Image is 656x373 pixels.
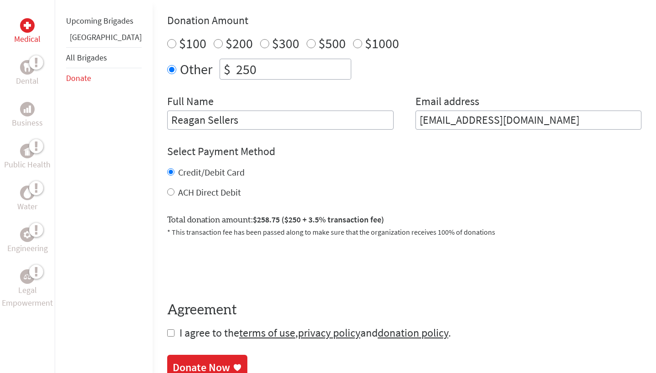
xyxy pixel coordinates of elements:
[167,94,214,111] label: Full Name
[20,227,35,242] div: Engineering
[167,227,641,237] p: * This transaction fee has been passed along to make sure that the organization receives 100% of ...
[20,102,35,116] div: Business
[167,213,384,227] label: Total donation amount:
[14,18,41,45] a: MedicalMedical
[7,242,48,255] p: Engineering
[7,227,48,255] a: EngineeringEngineering
[365,35,399,52] label: $1000
[24,187,31,198] img: Water
[378,326,448,340] a: donation policy
[2,269,53,309] a: Legal EmpowermentLegal Empowerment
[24,22,31,29] img: Medical
[4,158,51,171] p: Public Health
[70,32,142,42] a: [GEOGRAPHIC_DATA]
[415,111,642,130] input: Your Email
[16,75,39,87] p: Dental
[17,200,37,213] p: Water
[179,35,206,52] label: $100
[180,59,212,80] label: Other
[24,63,31,71] img: Dental
[24,274,31,279] img: Legal Empowerment
[24,231,31,238] img: Engineering
[253,214,384,225] span: $258.75 ($250 + 3.5% transaction fee)
[167,302,641,318] h4: Agreement
[178,186,241,198] label: ACH Direct Debit
[167,111,394,130] input: Enter Full Name
[24,106,31,113] img: Business
[17,186,37,213] a: WaterWater
[2,284,53,309] p: Legal Empowerment
[12,102,43,129] a: BusinessBusiness
[220,59,234,79] div: $
[272,35,299,52] label: $300
[4,144,51,171] a: Public HealthPublic Health
[179,326,451,340] span: I agree to the , and .
[318,35,346,52] label: $500
[298,326,360,340] a: privacy policy
[66,11,142,31] li: Upcoming Brigades
[225,35,253,52] label: $200
[20,269,35,284] div: Legal Empowerment
[167,248,306,284] iframe: reCAPTCHA
[20,60,35,75] div: Dental
[167,144,641,159] h4: Select Payment Method
[415,94,479,111] label: Email address
[66,68,142,88] li: Donate
[178,166,245,178] label: Credit/Debit Card
[66,52,107,63] a: All Brigades
[16,60,39,87] a: DentalDental
[167,13,641,28] h4: Donation Amount
[24,146,31,156] img: Public Health
[14,33,41,45] p: Medical
[66,73,91,83] a: Donate
[66,31,142,47] li: Guatemala
[20,144,35,158] div: Public Health
[12,116,43,129] p: Business
[234,59,351,79] input: Enter Amount
[66,47,142,68] li: All Brigades
[66,15,133,26] a: Upcoming Brigades
[20,186,35,200] div: Water
[239,326,295,340] a: terms of use
[20,18,35,33] div: Medical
